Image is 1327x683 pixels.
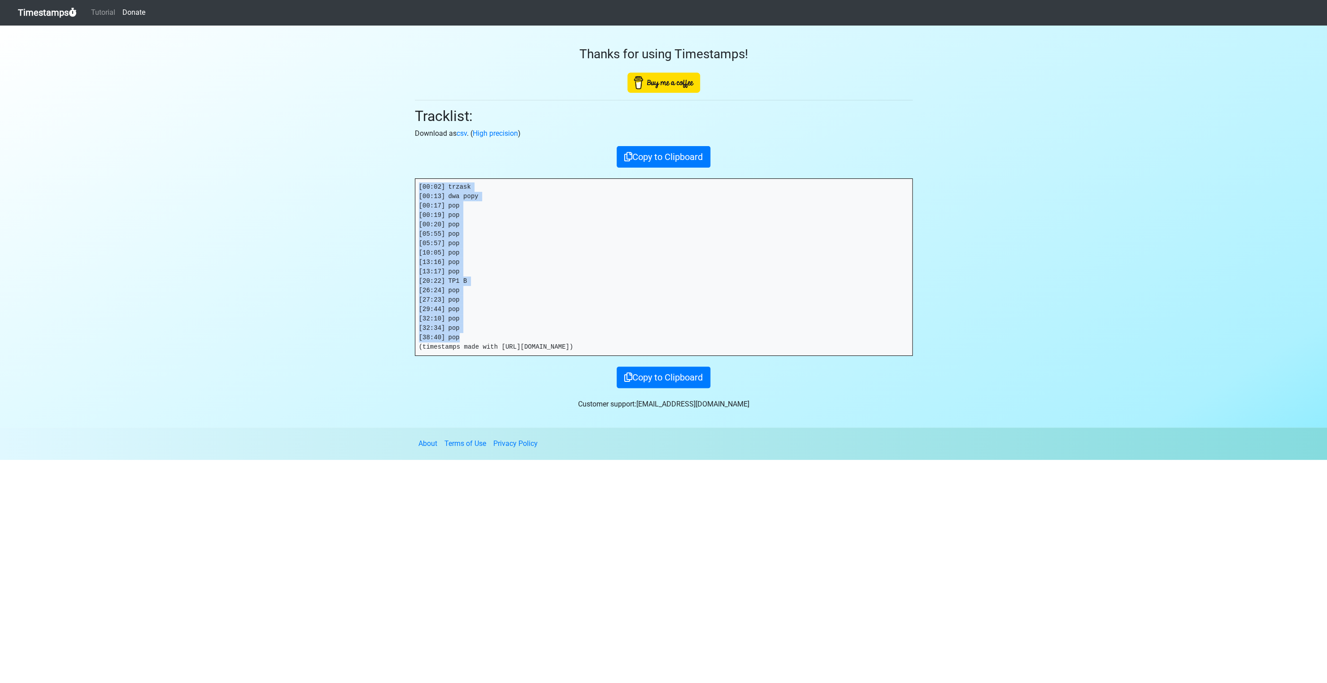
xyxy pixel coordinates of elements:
iframe: Drift Widget Chat Controller [1282,638,1316,672]
a: High precision [473,129,518,138]
p: Download as . ( ) [415,128,913,139]
pre: [00:02] trzask [00:13] dwa popy [00:17] pop [00:19] pop [00:20] pop [05:55] pop [05:57] pop [10:0... [415,179,912,355]
button: Copy to Clipboard [617,146,710,168]
img: Buy Me A Coffee [627,73,700,93]
button: Copy to Clipboard [617,367,710,388]
a: Terms of Use [444,439,486,448]
a: Tutorial [87,4,119,22]
h2: Tracklist: [415,108,913,125]
a: Privacy Policy [493,439,538,448]
a: About [418,439,437,448]
a: Donate [119,4,149,22]
a: Timestamps [18,4,77,22]
a: csv [457,129,467,138]
h3: Thanks for using Timestamps! [415,47,913,62]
